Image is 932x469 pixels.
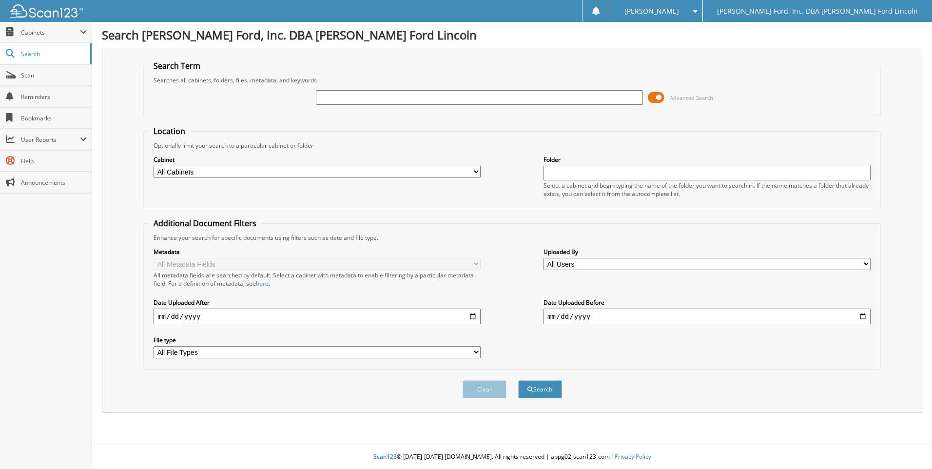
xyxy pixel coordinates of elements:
[463,380,506,398] button: Clear
[544,248,871,256] label: Uploaded By
[154,298,481,307] label: Date Uploaded After
[149,218,261,229] legend: Additional Document Filters
[717,8,918,14] span: [PERSON_NAME] Ford, Inc. DBA [PERSON_NAME] Ford Lincoln
[615,452,651,461] a: Privacy Policy
[21,114,87,122] span: Bookmarks
[256,279,269,288] a: here
[149,60,205,71] legend: Search Term
[149,126,190,137] legend: Location
[154,309,481,324] input: start
[21,157,87,165] span: Help
[21,178,87,187] span: Announcements
[373,452,397,461] span: Scan123
[670,94,713,101] span: Advanced Search
[624,8,679,14] span: [PERSON_NAME]
[154,248,481,256] label: Metadata
[544,156,871,164] label: Folder
[21,93,87,101] span: Reminders
[21,28,80,37] span: Cabinets
[544,309,871,324] input: end
[149,76,875,84] div: Searches all cabinets, folders, files, metadata, and keywords
[544,181,871,198] div: Select a cabinet and begin typing the name of the folder you want to search in. If the name match...
[518,380,562,398] button: Search
[102,27,922,43] h1: Search [PERSON_NAME] Ford, Inc. DBA [PERSON_NAME] Ford Lincoln
[21,50,85,58] span: Search
[149,234,875,242] div: Enhance your search for specific documents using filters such as date and file type.
[544,298,871,307] label: Date Uploaded Before
[21,71,87,79] span: Scan
[154,156,481,164] label: Cabinet
[21,136,80,144] span: User Reports
[154,336,481,344] label: File type
[154,271,481,288] div: All metadata fields are searched by default. Select a cabinet with metadata to enable filtering b...
[10,4,83,18] img: scan123-logo-white.svg
[149,141,875,150] div: Optionally limit your search to a particular cabinet or folder
[92,445,932,469] div: © [DATE]-[DATE] [DOMAIN_NAME]. All rights reserved | appg02-scan123-com |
